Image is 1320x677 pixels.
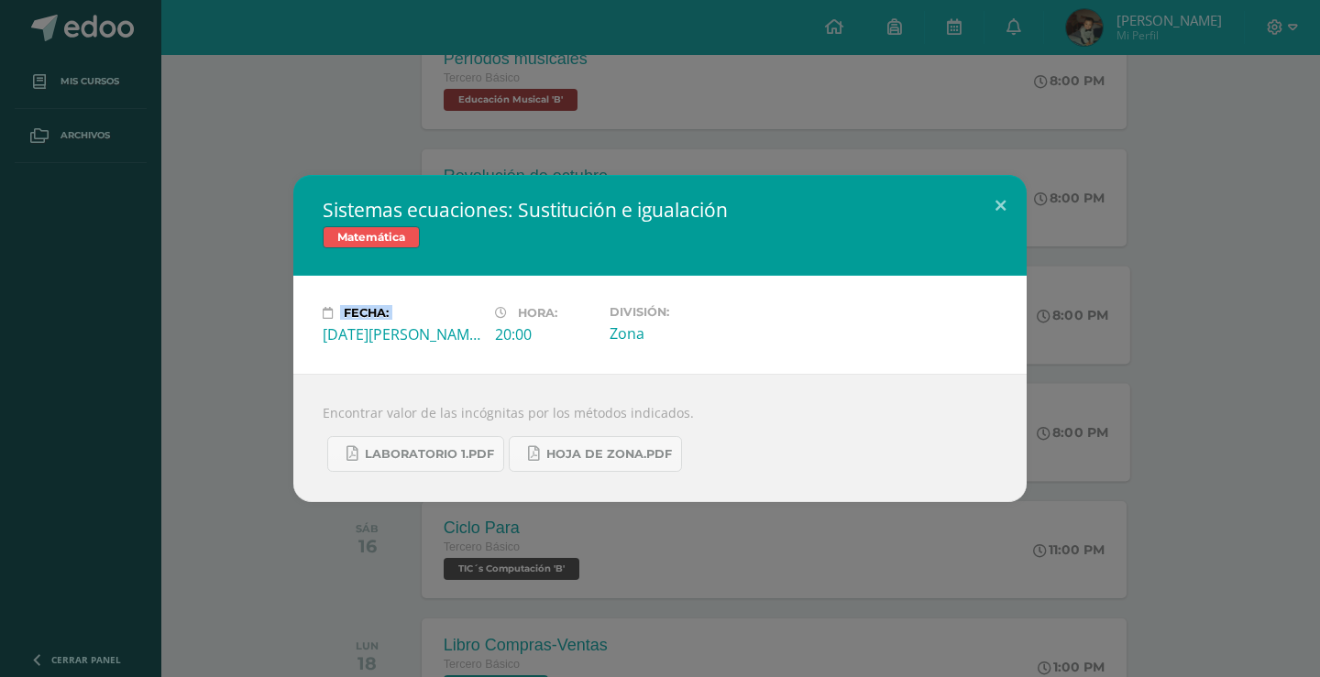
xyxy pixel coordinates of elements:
[518,306,557,320] span: Hora:
[974,175,1027,237] button: Close (Esc)
[610,323,767,344] div: Zona
[327,436,504,472] a: Laboratorio 1.pdf
[344,306,389,320] span: Fecha:
[509,436,682,472] a: Hoja de zona.pdf
[323,226,420,248] span: Matemática
[293,374,1027,502] div: Encontrar valor de las incógnitas por los métodos indicados.
[365,447,494,462] span: Laboratorio 1.pdf
[323,197,997,223] h2: Sistemas ecuaciones: Sustitución e igualación
[323,324,480,344] div: [DATE][PERSON_NAME]
[610,305,767,319] label: División:
[546,447,672,462] span: Hoja de zona.pdf
[495,324,595,344] div: 20:00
